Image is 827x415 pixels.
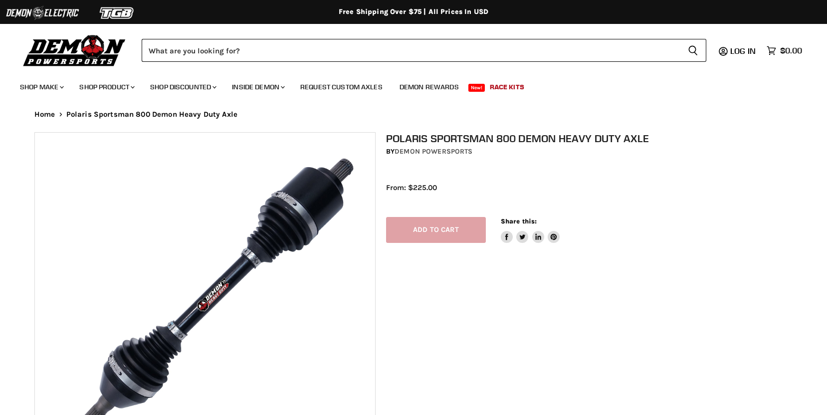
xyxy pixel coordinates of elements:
[14,7,813,16] div: Free Shipping Over $75 | All Prices In USD
[66,110,237,119] span: Polaris Sportsman 800 Demon Heavy Duty Axle
[730,46,756,56] span: Log in
[762,43,807,58] a: $0.00
[386,146,803,157] div: by
[501,217,560,243] aside: Share this:
[12,73,800,97] ul: Main menu
[12,77,70,97] a: Shop Make
[395,147,472,156] a: Demon Powersports
[142,39,680,62] input: Search
[143,77,222,97] a: Shop Discounted
[392,77,466,97] a: Demon Rewards
[386,132,803,145] h1: Polaris Sportsman 800 Demon Heavy Duty Axle
[224,77,291,97] a: Inside Demon
[468,84,485,92] span: New!
[293,77,390,97] a: Request Custom Axles
[501,217,537,225] span: Share this:
[5,3,80,22] img: Demon Electric Logo 2
[482,77,532,97] a: Race Kits
[680,39,706,62] button: Search
[386,183,437,192] span: From: $225.00
[72,77,141,97] a: Shop Product
[80,3,155,22] img: TGB Logo 2
[726,46,762,55] a: Log in
[34,110,55,119] a: Home
[14,110,813,119] nav: Breadcrumbs
[780,46,802,55] span: $0.00
[20,32,129,68] img: Demon Powersports
[142,39,706,62] form: Product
